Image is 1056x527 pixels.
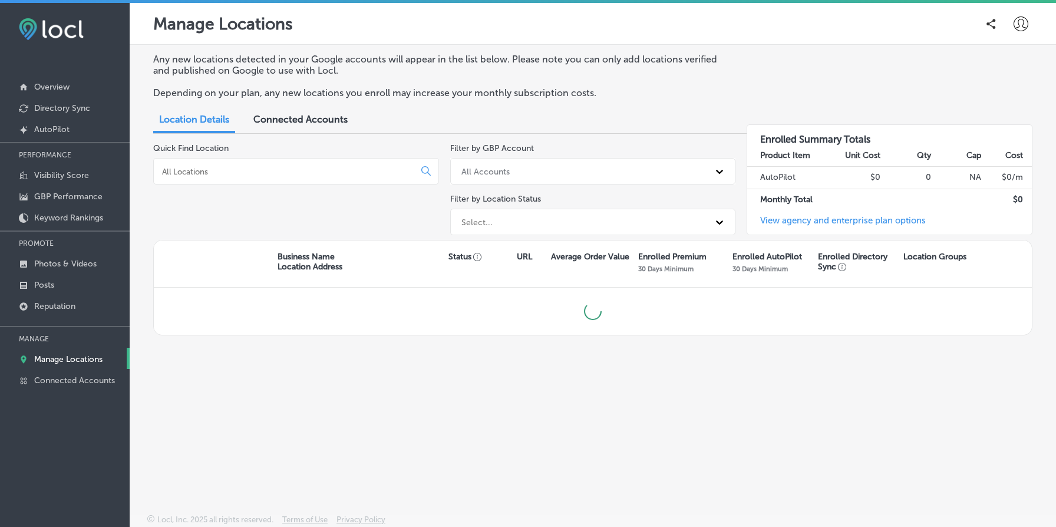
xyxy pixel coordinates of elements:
label: Filter by Location Status [450,194,541,204]
p: Visibility Score [34,170,89,180]
p: GBP Performance [34,192,103,202]
td: AutoPilot [747,167,831,189]
p: Manage Locations [153,14,293,34]
h3: Enrolled Summary Totals [747,125,1032,145]
p: Average Order Value [551,252,629,262]
p: Photos & Videos [34,259,97,269]
th: Unit Cost [831,145,881,167]
label: Quick Find Location [153,143,229,153]
th: Cap [932,145,982,167]
td: $ 0 [982,189,1032,210]
div: Select... [461,217,493,227]
p: Directory Sync [34,103,90,113]
p: Enrolled AutoPilot [732,252,802,262]
p: Keyword Rankings [34,213,103,223]
p: Business Name Location Address [278,252,342,272]
span: Connected Accounts [253,114,348,125]
p: 30 Days Minimum [638,265,694,273]
p: Location Groups [903,252,966,262]
p: URL [517,252,532,262]
p: Depending on your plan, any new locations you enroll may increase your monthly subscription costs. [153,87,725,98]
td: Monthly Total [747,189,831,210]
p: Manage Locations [34,354,103,364]
p: Status [448,252,517,262]
td: 0 [881,167,931,189]
input: All Locations [161,166,412,177]
p: Overview [34,82,70,92]
p: Posts [34,280,54,290]
div: All Accounts [461,166,510,176]
td: $0 [831,167,881,189]
td: NA [932,167,982,189]
p: Enrolled Directory Sync [818,252,897,272]
p: Enrolled Premium [638,252,707,262]
th: Qty [881,145,931,167]
p: 30 Days Minimum [732,265,788,273]
label: Filter by GBP Account [450,143,534,153]
img: fda3e92497d09a02dc62c9cd864e3231.png [19,18,84,40]
span: Location Details [159,114,229,125]
p: Reputation [34,301,75,311]
p: AutoPilot [34,124,70,134]
a: View agency and enterprise plan options [747,215,926,235]
strong: Product Item [760,150,810,160]
p: Locl, Inc. 2025 all rights reserved. [157,515,273,524]
td: $ 0 /m [982,167,1032,189]
th: Cost [982,145,1032,167]
p: Connected Accounts [34,376,115,386]
p: Any new locations detected in your Google accounts will appear in the list below. Please note you... [153,54,725,76]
